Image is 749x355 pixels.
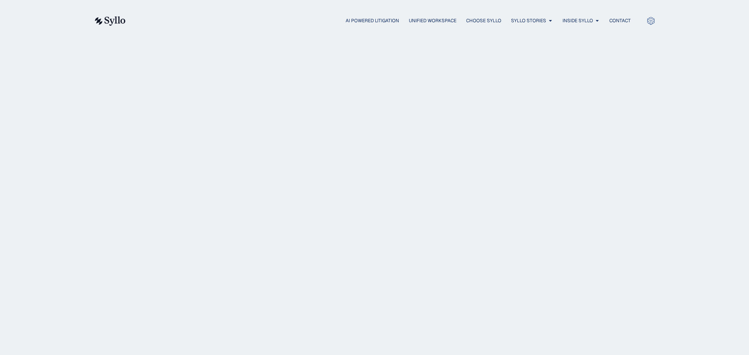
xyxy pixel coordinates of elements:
a: Syllo Stories [511,17,546,24]
img: syllo [94,16,126,26]
a: Contact [609,17,631,24]
nav: Menu [141,17,631,25]
a: Choose Syllo [466,17,501,24]
a: Inside Syllo [563,17,593,24]
a: Unified Workspace [409,17,456,24]
a: AI Powered Litigation [346,17,399,24]
div: Menu Toggle [141,17,631,25]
